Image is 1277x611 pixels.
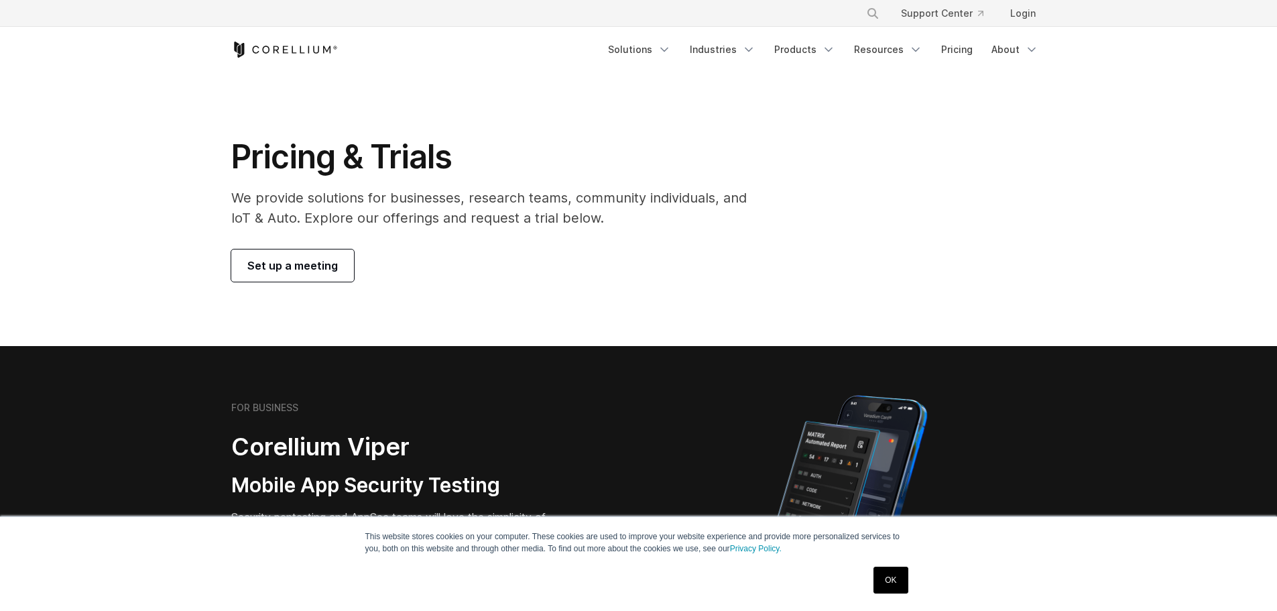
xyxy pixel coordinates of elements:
[365,531,912,555] p: This website stores cookies on your computer. These cookies are used to improve your website expe...
[873,567,908,594] a: OK
[247,258,338,274] span: Set up a meeting
[231,473,574,498] h3: Mobile App Security Testing
[999,1,1046,25] a: Login
[730,544,782,553] a: Privacy Policy.
[682,38,764,62] a: Industries
[231,509,574,557] p: Security pentesting and AppSec teams will love the simplicity of automated report generation comb...
[231,432,574,462] h2: Corellium Viper
[861,1,885,25] button: Search
[231,188,766,228] p: We provide solutions for businesses, research teams, community individuals, and IoT & Auto. Explo...
[983,38,1046,62] a: About
[231,137,766,177] h1: Pricing & Trials
[231,42,338,58] a: Corellium Home
[890,1,994,25] a: Support Center
[600,38,679,62] a: Solutions
[600,38,1046,62] div: Navigation Menu
[846,38,930,62] a: Resources
[933,38,981,62] a: Pricing
[850,1,1046,25] div: Navigation Menu
[766,38,843,62] a: Products
[231,402,298,414] h6: FOR BUSINESS
[231,249,354,282] a: Set up a meeting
